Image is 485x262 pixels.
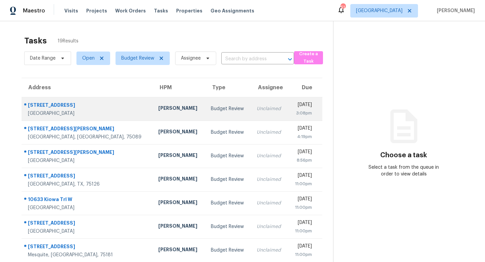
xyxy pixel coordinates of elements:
[158,175,200,184] div: [PERSON_NAME]
[293,196,312,204] div: [DATE]
[153,78,205,97] th: HPM
[28,228,148,235] div: [GEOGRAPHIC_DATA]
[293,243,312,251] div: [DATE]
[211,200,246,206] div: Budget Review
[28,196,148,204] div: 10633 Kiowa Trl W
[24,37,47,44] h2: Tasks
[257,153,283,159] div: Unclaimed
[221,54,275,64] input: Search by address
[257,105,283,112] div: Unclaimed
[251,78,288,97] th: Assignee
[158,246,200,255] div: [PERSON_NAME]
[293,149,312,157] div: [DATE]
[293,172,312,181] div: [DATE]
[158,223,200,231] div: [PERSON_NAME]
[211,223,246,230] div: Budget Review
[293,251,312,258] div: 11:00pm
[380,152,427,159] h3: Choose a task
[86,7,107,14] span: Projects
[30,55,56,62] span: Date Range
[22,78,153,97] th: Address
[158,199,200,207] div: [PERSON_NAME]
[58,38,78,44] span: 19 Results
[28,102,148,110] div: [STREET_ADDRESS]
[257,223,283,230] div: Unclaimed
[356,7,402,14] span: [GEOGRAPHIC_DATA]
[82,55,95,62] span: Open
[158,152,200,160] div: [PERSON_NAME]
[211,105,246,112] div: Budget Review
[28,134,148,140] div: [GEOGRAPHIC_DATA], [GEOGRAPHIC_DATA], 75089
[28,220,148,228] div: [STREET_ADDRESS]
[257,176,283,183] div: Unclaimed
[293,110,312,117] div: 3:08pm
[64,7,78,14] span: Visits
[28,149,148,157] div: [STREET_ADDRESS][PERSON_NAME]
[28,125,148,134] div: [STREET_ADDRESS][PERSON_NAME]
[158,128,200,137] div: [PERSON_NAME]
[288,78,322,97] th: Due
[205,78,251,97] th: Type
[257,247,283,254] div: Unclaimed
[294,51,323,64] button: Create a Task
[257,200,283,206] div: Unclaimed
[28,252,148,258] div: Mesquite, [GEOGRAPHIC_DATA], 75181
[341,4,345,11] div: 51
[293,125,312,133] div: [DATE]
[293,157,312,164] div: 8:56pm
[211,176,246,183] div: Budget Review
[293,181,312,187] div: 11:00pm
[211,7,254,14] span: Geo Assignments
[297,50,320,66] span: Create a Task
[368,164,439,177] div: Select a task from the queue in order to view details
[28,243,148,252] div: [STREET_ADDRESS]
[115,7,146,14] span: Work Orders
[285,55,295,64] button: Open
[293,133,312,140] div: 4:19pm
[257,129,283,136] div: Unclaimed
[176,7,202,14] span: Properties
[293,219,312,228] div: [DATE]
[154,8,168,13] span: Tasks
[28,181,148,188] div: [GEOGRAPHIC_DATA], TX, 75126
[211,129,246,136] div: Budget Review
[28,204,148,211] div: [GEOGRAPHIC_DATA]
[121,55,154,62] span: Budget Review
[293,228,312,234] div: 11:00pm
[28,157,148,164] div: [GEOGRAPHIC_DATA]
[23,7,45,14] span: Maestro
[211,247,246,254] div: Budget Review
[293,101,312,110] div: [DATE]
[28,110,148,117] div: [GEOGRAPHIC_DATA]
[28,172,148,181] div: [STREET_ADDRESS]
[158,105,200,113] div: [PERSON_NAME]
[434,7,475,14] span: [PERSON_NAME]
[211,153,246,159] div: Budget Review
[293,204,312,211] div: 11:00pm
[181,55,201,62] span: Assignee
